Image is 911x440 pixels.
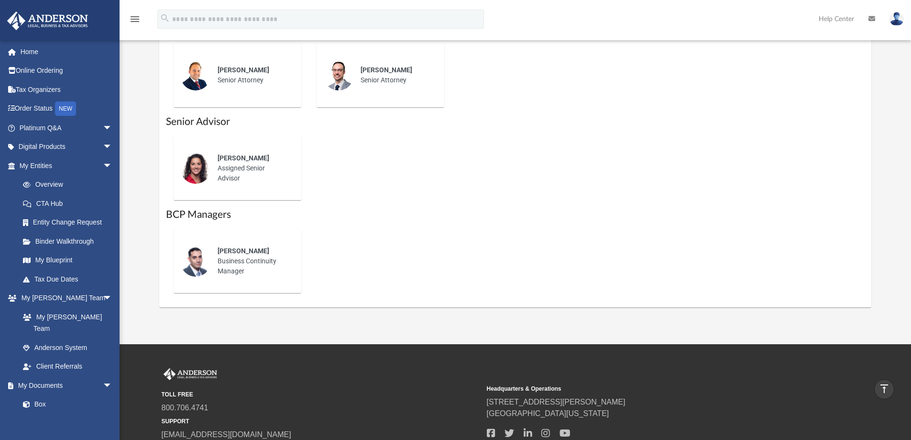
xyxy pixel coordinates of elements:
[162,430,291,439] a: [EMAIL_ADDRESS][DOMAIN_NAME]
[7,156,127,175] a: My Entitiesarrow_drop_down
[211,147,295,190] div: Assigned Senior Advisor
[354,58,438,92] div: Senior Attorney
[13,270,127,289] a: Tax Due Dates
[160,13,170,23] i: search
[55,102,76,116] div: NEW
[218,154,269,162] span: [PERSON_NAME]
[361,66,412,74] span: [PERSON_NAME]
[13,175,127,194] a: Overview
[13,395,117,414] a: Box
[7,376,122,395] a: My Documentsarrow_drop_down
[211,239,295,283] div: Business Continuity Manager
[13,213,127,232] a: Entity Change Request
[162,390,480,399] small: TOLL FREE
[218,247,269,255] span: [PERSON_NAME]
[889,12,904,26] img: User Pic
[7,118,127,137] a: Platinum Q&Aarrow_drop_down
[103,156,122,176] span: arrow_drop_down
[874,379,894,399] a: vertical_align_top
[180,153,211,184] img: thumbnail
[7,137,127,157] a: Digital Productsarrow_drop_down
[13,194,127,213] a: CTA Hub
[218,66,269,74] span: [PERSON_NAME]
[13,232,127,251] a: Binder Walkthrough
[7,99,127,119] a: Order StatusNEW
[162,368,219,381] img: Anderson Advisors Platinum Portal
[4,11,91,30] img: Anderson Advisors Platinum Portal
[7,80,127,99] a: Tax Organizers
[211,58,295,92] div: Senior Attorney
[487,398,626,406] a: [STREET_ADDRESS][PERSON_NAME]
[323,60,354,90] img: thumbnail
[129,18,141,25] a: menu
[180,246,211,277] img: thumbnail
[103,118,122,138] span: arrow_drop_down
[7,42,127,61] a: Home
[13,357,122,376] a: Client Referrals
[129,13,141,25] i: menu
[487,409,609,417] a: [GEOGRAPHIC_DATA][US_STATE]
[166,115,865,129] h1: Senior Advisor
[162,404,209,412] a: 800.706.4741
[13,251,122,270] a: My Blueprint
[103,376,122,395] span: arrow_drop_down
[13,338,122,357] a: Anderson System
[878,383,890,395] i: vertical_align_top
[162,417,480,426] small: SUPPORT
[103,289,122,308] span: arrow_drop_down
[103,137,122,157] span: arrow_drop_down
[7,289,122,308] a: My [PERSON_NAME] Teamarrow_drop_down
[180,60,211,90] img: thumbnail
[166,208,865,222] h1: BCP Managers
[13,307,117,338] a: My [PERSON_NAME] Team
[487,384,805,393] small: Headquarters & Operations
[7,61,127,80] a: Online Ordering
